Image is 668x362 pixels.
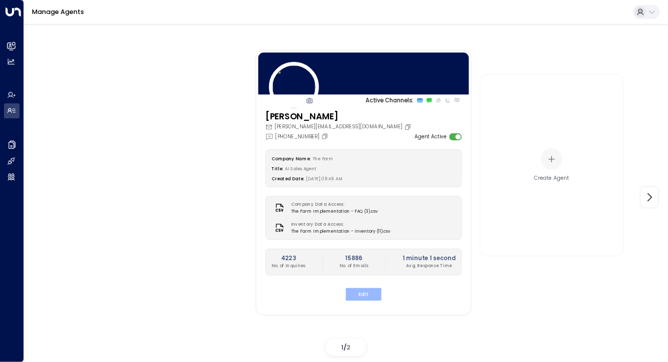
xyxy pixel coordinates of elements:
div: Create Agent [534,174,569,182]
label: Created Date: [271,176,304,182]
img: 5_headshot.jpg [269,62,319,112]
button: Copy [321,133,330,140]
p: No. of Inquiries [271,263,305,269]
p: Active Channels: [365,96,413,104]
h2: 1 minute 1 second [402,254,455,263]
div: / [326,339,366,356]
div: [PERSON_NAME][EMAIL_ADDRESS][DOMAIN_NAME] [265,123,413,131]
span: [DATE] 09:49 AM [306,176,342,182]
span: The Farm Implementation - FAQ (3).csv [291,208,378,215]
span: The Farm [312,156,333,162]
h2: 4223 [271,254,305,263]
h2: 15886 [339,254,368,263]
label: Company Name: [271,156,310,162]
h3: [PERSON_NAME] [265,110,413,123]
span: 2 [347,343,351,352]
span: The Farm Implementation - Inventory (11).csv [291,228,390,235]
a: Manage Agents [32,7,84,16]
button: Copy [404,123,413,130]
p: No. of Emails [339,263,368,269]
span: 1 [341,343,344,352]
button: Edit [345,288,381,301]
label: Agent Active [414,133,446,140]
label: Title: [271,166,283,172]
label: Inventory Data Access: [291,222,387,228]
span: AI Sales Agent [285,166,316,172]
label: Company Data Access: [291,202,374,208]
div: [PHONE_NUMBER] [265,132,330,140]
p: Avg. Response Time [402,263,455,269]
